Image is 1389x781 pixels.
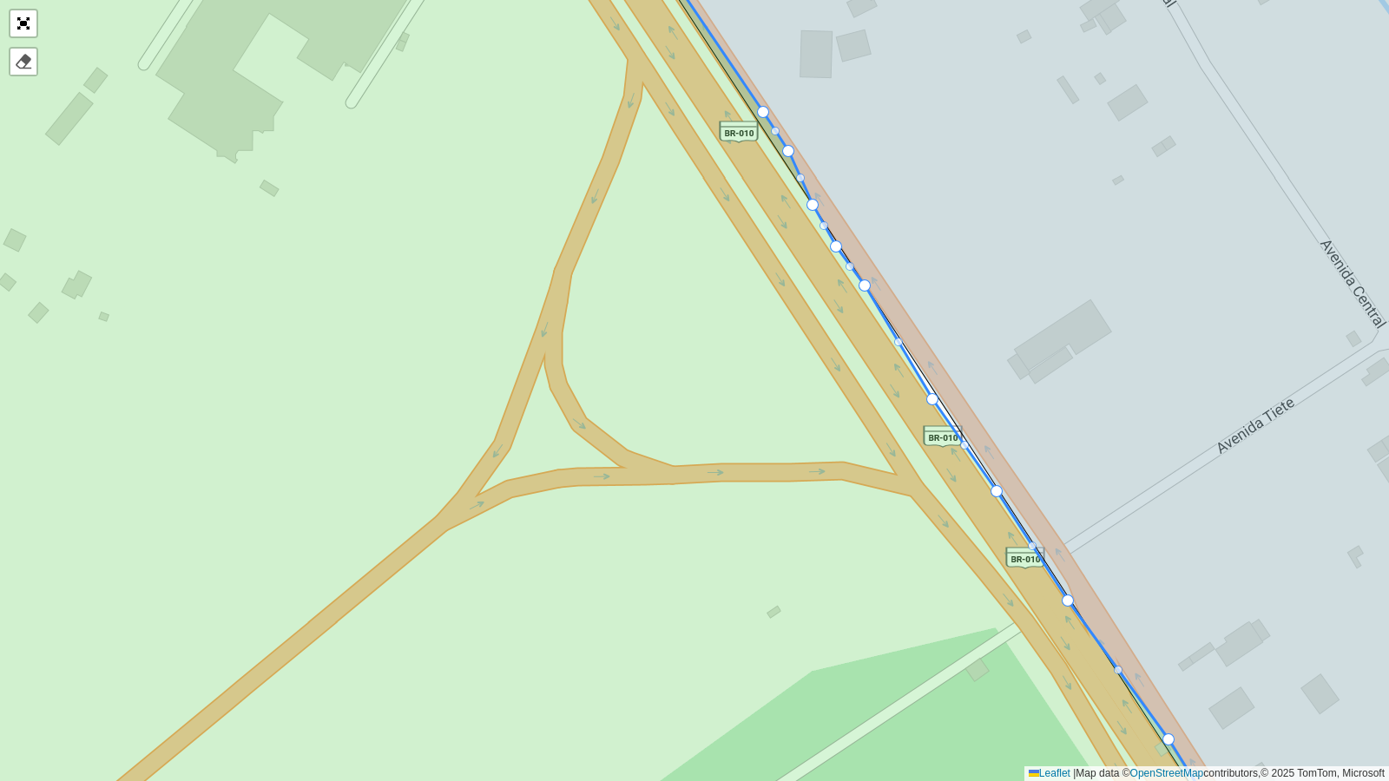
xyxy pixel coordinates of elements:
a: Abrir mapa em tela cheia [10,10,36,36]
a: OpenStreetMap [1130,767,1204,779]
div: Map data © contributors,© 2025 TomTom, Microsoft [1024,766,1389,781]
span: | [1073,767,1076,779]
a: Leaflet [1029,767,1070,779]
div: Remover camada(s) [10,49,36,75]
